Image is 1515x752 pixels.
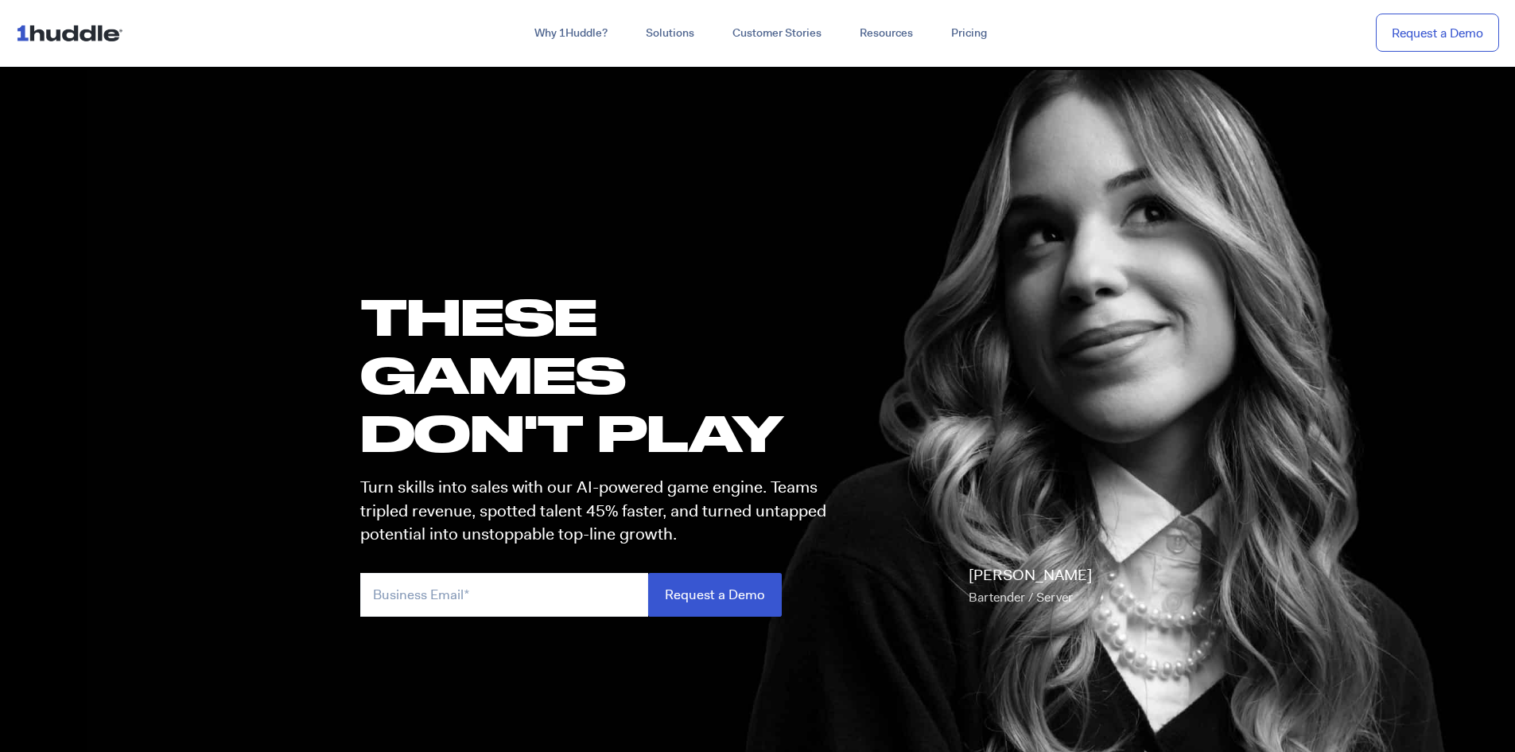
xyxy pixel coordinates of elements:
h1: these GAMES DON'T PLAY [360,287,841,462]
p: [PERSON_NAME] [969,564,1092,609]
span: Bartender / Server [969,589,1073,606]
input: Business Email* [360,573,648,617]
a: Request a Demo [1376,14,1499,53]
a: Pricing [932,19,1006,48]
input: Request a Demo [648,573,782,617]
a: Resources [841,19,932,48]
img: ... [16,18,130,48]
a: Why 1Huddle? [515,19,627,48]
p: Turn skills into sales with our AI-powered game engine. Teams tripled revenue, spotted talent 45%... [360,476,841,546]
a: Solutions [627,19,713,48]
a: Customer Stories [713,19,841,48]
